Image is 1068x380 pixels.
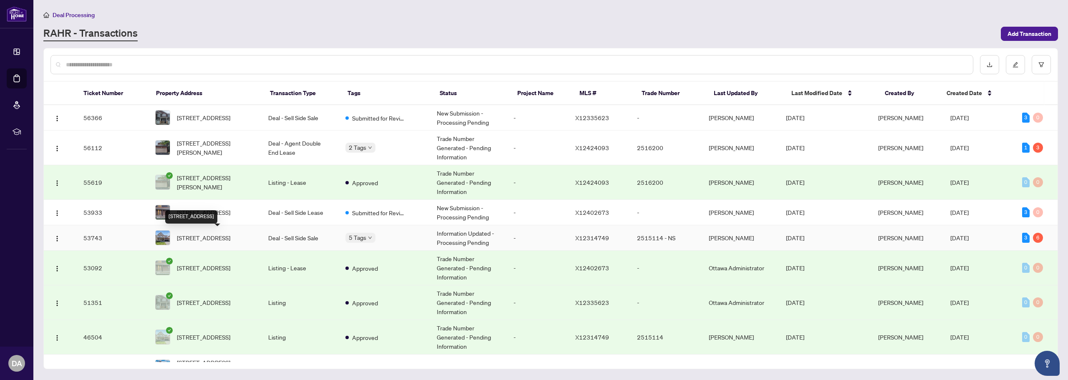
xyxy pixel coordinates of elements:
th: Created Date [940,82,1013,105]
td: 55619 [77,165,149,200]
span: check-circle [166,172,173,179]
div: 0 [1033,263,1043,273]
span: edit [1013,62,1018,68]
td: - [507,285,569,320]
td: 51351 [77,285,149,320]
td: Ottawa Administrator [702,251,779,285]
button: Logo [50,330,64,344]
td: [PERSON_NAME] [702,105,779,131]
td: Deal - Sell Side Sale [262,355,339,380]
span: check-circle [166,327,173,334]
span: X12335623 [575,299,609,306]
button: Logo [50,261,64,274]
span: Approved [352,333,378,342]
td: Deal - Sell Side Sale [262,225,339,251]
button: Logo [50,176,64,189]
td: Deal Closed [430,355,507,380]
span: [STREET_ADDRESS] [177,332,230,342]
td: - [507,200,569,225]
th: Property Address [149,82,263,105]
img: Logo [54,145,60,152]
span: [DATE] [950,234,969,242]
td: 46504 [77,320,149,355]
span: [DATE] [786,264,804,272]
th: Transaction Type [263,82,341,105]
td: [PERSON_NAME] [702,320,779,355]
span: X12402673 [575,264,609,272]
span: [DATE] [786,209,804,216]
span: [DATE] [950,179,969,186]
div: 0 [1033,332,1043,342]
span: [DATE] [786,333,804,341]
span: [PERSON_NAME] [878,299,923,306]
span: check-circle [166,258,173,264]
td: Listing - Lease [262,251,339,285]
span: Deal Processing [53,11,95,19]
span: X12424093 [575,179,609,186]
td: [PERSON_NAME] [702,355,779,380]
span: [PERSON_NAME] [878,209,923,216]
img: thumbnail-img [156,261,170,275]
span: X12402673 [575,209,609,216]
td: 56366 [77,105,149,131]
div: 0 [1022,177,1030,187]
span: [DATE] [786,144,804,151]
th: Trade Number [635,82,708,105]
th: Tags [341,82,433,105]
span: [DATE] [786,114,804,121]
span: [PERSON_NAME] [878,144,923,151]
td: - [507,165,569,200]
div: 3 [1022,207,1030,217]
td: 2516200 [630,165,702,200]
div: 0 [1033,177,1043,187]
img: thumbnail-img [156,111,170,125]
img: thumbnail-img [156,205,170,219]
span: [DATE] [786,234,804,242]
th: MLS # [573,82,635,105]
div: 1 [1022,143,1030,153]
img: Logo [54,335,60,341]
td: - [630,105,702,131]
td: - [630,251,702,285]
th: Project Name [511,82,573,105]
span: [DATE] [786,179,804,186]
span: filter [1038,62,1044,68]
td: 53743 [77,225,149,251]
span: [PERSON_NAME] [878,114,923,121]
td: - [507,251,569,285]
span: [PERSON_NAME] [878,333,923,341]
button: Logo [50,206,64,219]
button: Logo [50,360,64,374]
span: Approved [352,298,378,307]
td: New Submission - Processing Pending [430,200,507,225]
span: Submitted for Review [352,208,406,217]
td: Trade Number Generated - Pending Information [430,320,507,355]
td: Deal - Agent Double End Lease [262,131,339,165]
img: Logo [54,265,60,272]
span: X12424093 [575,144,609,151]
div: 0 [1033,297,1043,307]
td: - [507,131,569,165]
th: Status [433,82,511,105]
td: - [630,200,702,225]
span: 2 Tags [349,143,366,152]
img: thumbnail-img [156,330,170,344]
td: Listing [262,285,339,320]
td: 43503 [77,355,149,380]
div: 0 [1022,263,1030,273]
img: Logo [54,115,60,122]
span: [PERSON_NAME] [878,234,923,242]
span: Add Transaction [1008,27,1051,40]
div: 3 [1022,233,1030,243]
td: Deal - Sell Side Sale [262,105,339,131]
img: Logo [54,180,60,186]
td: 2515114 [630,320,702,355]
div: 0 [1022,332,1030,342]
span: check-circle [166,292,173,299]
td: 53933 [77,200,149,225]
td: 2510252 [630,355,702,380]
span: home [43,12,49,18]
td: 53092 [77,251,149,285]
span: [STREET_ADDRESS] [177,113,230,122]
td: - [507,225,569,251]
